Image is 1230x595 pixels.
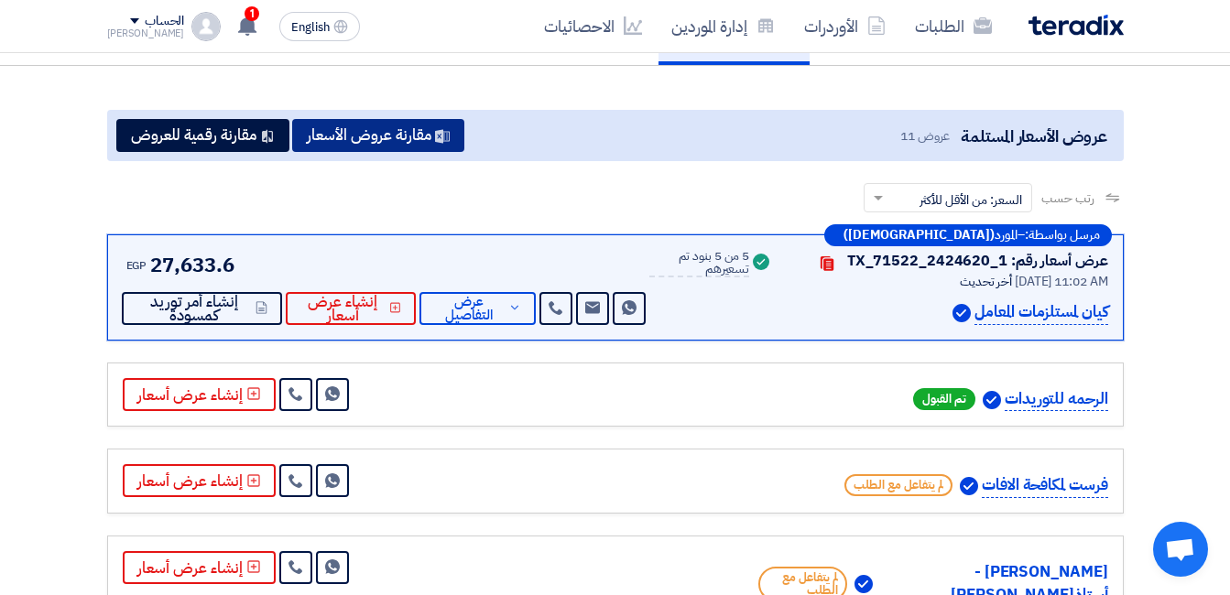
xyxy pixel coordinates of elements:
[1015,272,1108,291] span: [DATE] 11:02 AM
[1153,522,1208,577] div: Open chat
[995,229,1018,242] span: المورد
[847,250,1108,272] div: عرض أسعار رقم: TX_71522_2424620_1
[279,12,360,41] button: English
[292,119,464,152] button: مقارنة عروض الأسعار
[961,124,1106,148] span: عروض الأسعار المستلمة
[300,295,386,322] span: إنشاء عرض أسعار
[419,292,536,325] button: عرض التفاصيل
[150,250,234,280] span: 27,633.6
[900,126,950,146] span: عروض 11
[900,5,1007,48] a: الطلبات
[844,229,995,242] b: ([DEMOGRAPHIC_DATA])
[191,12,221,41] img: profile_test.png
[983,391,1001,409] img: Verified Account
[126,257,147,274] span: EGP
[529,5,657,48] a: الاحصائيات
[844,474,952,496] span: لم يتفاعل مع الطلب
[122,292,281,325] button: إنشاء أمر توريد كمسودة
[657,5,789,48] a: إدارة الموردين
[123,378,276,411] button: إنشاء عرض أسعار
[107,28,185,38] div: [PERSON_NAME]
[136,295,251,322] span: إنشاء أمر توريد كمسودة
[854,575,873,593] img: Verified Account
[116,119,289,152] button: مقارنة رقمية للعروض
[291,21,330,34] span: English
[1041,189,1094,208] span: رتب حسب
[123,464,276,497] button: إنشاء عرض أسعار
[952,304,971,322] img: Verified Account
[649,250,750,277] div: 5 من 5 بنود تم تسعيرهم
[434,295,505,322] span: عرض التفاصيل
[1029,15,1124,36] img: Teradix logo
[974,300,1107,325] p: كيان لمستلزمات المعامل
[789,5,900,48] a: الأوردرات
[960,477,978,495] img: Verified Account
[960,272,1012,291] span: أخر تحديث
[123,551,276,584] button: إنشاء عرض أسعار
[1005,387,1107,412] p: الرحمه للتوريدات
[245,6,259,21] span: 1
[913,388,975,410] span: تم القبول
[145,14,184,29] div: الحساب
[920,190,1022,210] span: السعر: من الأقل للأكثر
[824,224,1112,246] div: –
[1025,229,1100,242] span: مرسل بواسطة:
[982,473,1107,498] p: فرست لمكافحة الافات
[286,292,416,325] button: إنشاء عرض أسعار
